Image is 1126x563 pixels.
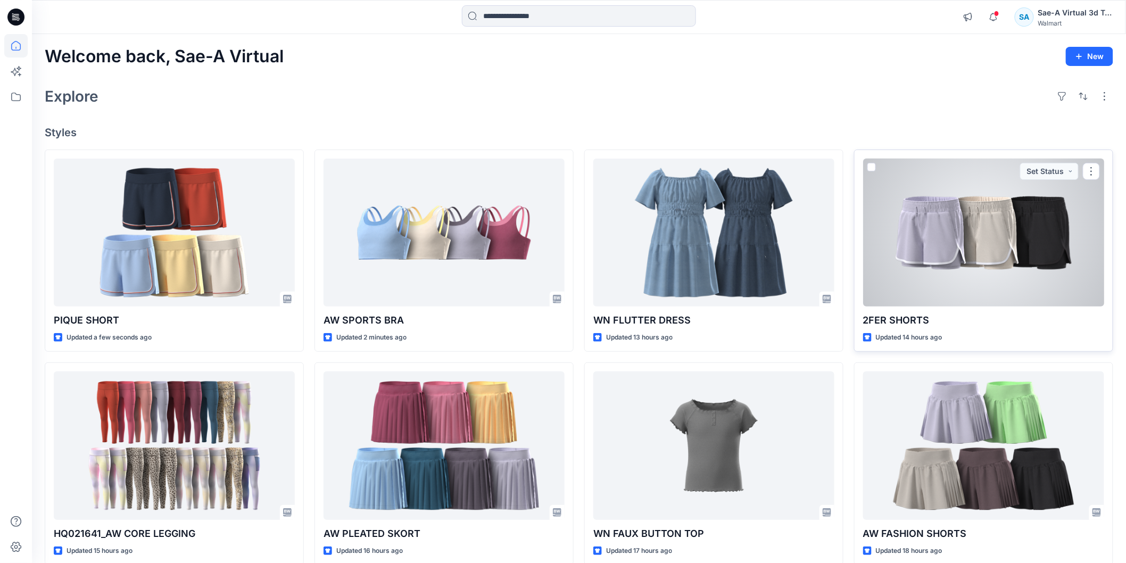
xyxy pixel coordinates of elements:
[593,159,834,307] a: WN FLUTTER DRESS
[1015,7,1034,27] div: SA
[863,313,1104,328] p: 2FER SHORTS
[606,545,672,557] p: Updated 17 hours ago
[863,159,1104,307] a: 2FER SHORTS
[45,88,98,105] h2: Explore
[336,545,403,557] p: Updated 16 hours ago
[863,371,1104,519] a: AW FASHION SHORTS
[54,526,295,541] p: HQ021641_AW CORE LEGGING
[324,371,565,519] a: AW PLEATED SKORT
[606,332,673,343] p: Updated 13 hours ago
[593,526,834,541] p: WN FAUX BUTTON TOP
[1038,6,1113,19] div: Sae-A Virtual 3d Team
[324,313,565,328] p: AW SPORTS BRA
[593,371,834,519] a: WN FAUX BUTTON TOP
[1066,47,1113,66] button: New
[45,126,1113,139] h4: Styles
[1038,19,1113,27] div: Walmart
[54,313,295,328] p: PIQUE SHORT
[45,47,284,67] h2: Welcome back, Sae-A Virtual
[876,332,942,343] p: Updated 14 hours ago
[336,332,407,343] p: Updated 2 minutes ago
[67,332,152,343] p: Updated a few seconds ago
[54,371,295,519] a: HQ021641_AW CORE LEGGING
[324,526,565,541] p: AW PLEATED SKORT
[54,159,295,307] a: PIQUE SHORT
[863,526,1104,541] p: AW FASHION SHORTS
[67,545,133,557] p: Updated 15 hours ago
[324,159,565,307] a: AW SPORTS BRA
[593,313,834,328] p: WN FLUTTER DRESS
[876,545,942,557] p: Updated 18 hours ago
